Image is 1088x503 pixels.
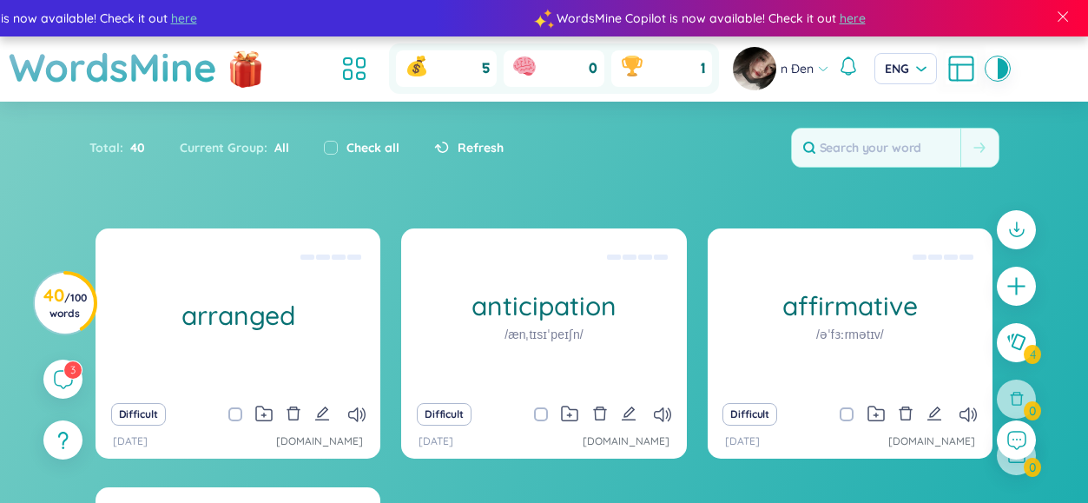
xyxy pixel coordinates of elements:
[113,434,148,450] p: [DATE]
[228,44,263,96] img: flashSalesIcon.a7f4f837.png
[722,403,777,426] button: Difficult
[733,47,781,90] a: avatar
[824,9,850,28] span: here
[504,325,583,344] h1: /ænˌtɪsɪˈpeɪʃn/
[89,129,162,166] div: Total :
[926,406,942,421] span: edit
[1006,275,1027,297] span: plus
[155,9,181,28] span: here
[733,47,776,90] img: avatar
[621,402,636,427] button: edit
[286,402,301,427] button: delete
[589,59,597,78] span: 0
[888,434,975,450] a: [DOMAIN_NAME]
[816,325,884,344] h1: /əˈfɜːrmətɪv/
[314,402,330,427] button: edit
[286,406,301,421] span: delete
[885,60,926,77] span: ENG
[926,402,942,427] button: edit
[725,434,760,450] p: [DATE]
[701,59,705,78] span: 1
[482,59,490,78] span: 5
[346,138,399,157] label: Check all
[592,402,608,427] button: delete
[592,406,608,421] span: delete
[314,406,330,421] span: edit
[708,291,992,321] h1: affirmative
[898,402,913,427] button: delete
[96,301,380,331] h1: arranged
[9,36,217,98] a: WordsMine
[111,403,166,426] button: Difficult
[417,403,471,426] button: Difficult
[70,363,76,376] span: 3
[419,434,453,450] p: [DATE]
[276,434,363,450] a: [DOMAIN_NAME]
[43,288,87,320] h3: 40
[64,361,82,379] sup: 3
[49,291,87,320] span: / 100 words
[781,59,814,78] span: n Đen
[162,129,307,166] div: Current Group :
[898,406,913,421] span: delete
[621,406,636,421] span: edit
[792,129,960,167] input: Search your word
[583,434,669,450] a: [DOMAIN_NAME]
[267,140,289,156] span: All
[123,138,145,157] span: 40
[401,291,686,321] h1: anticipation
[458,138,504,157] span: Refresh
